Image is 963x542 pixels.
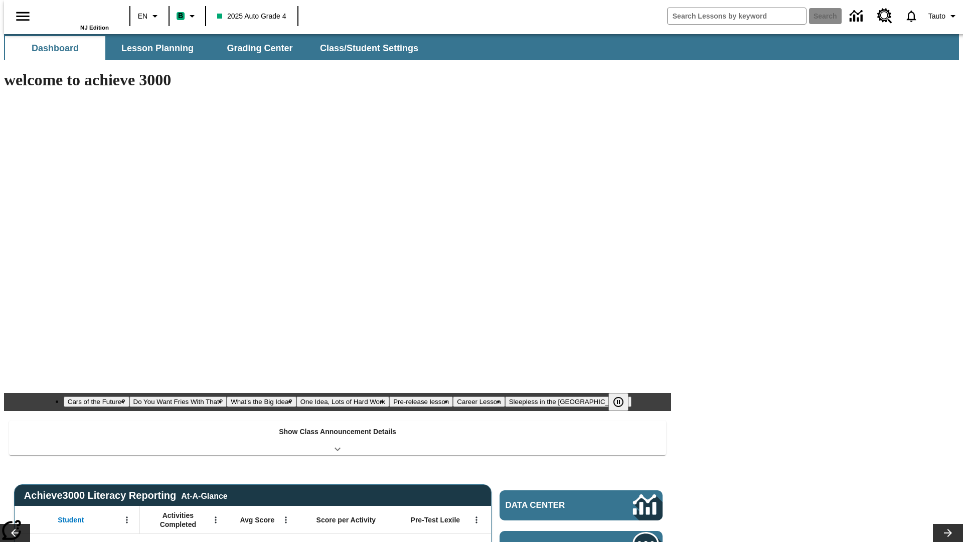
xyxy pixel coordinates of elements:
[506,500,599,510] span: Data Center
[145,511,211,529] span: Activities Completed
[44,4,109,31] div: Home
[240,515,274,524] span: Avg Score
[279,427,396,437] p: Show Class Announcement Details
[316,515,376,524] span: Score per Activity
[173,7,202,25] button: Boost Class color is mint green. Change class color
[411,515,460,524] span: Pre-Test Lexile
[844,3,871,30] a: Data Center
[121,43,194,54] span: Lesson Planning
[210,36,310,60] button: Grading Center
[500,490,663,520] a: Data Center
[208,512,223,527] button: Open Menu
[119,512,134,527] button: Open Menu
[453,396,505,407] button: Slide 6 Career Lesson
[129,396,227,407] button: Slide 2 Do You Want Fries With That?
[871,3,898,30] a: Resource Center, Will open in new tab
[64,396,129,407] button: Slide 1 Cars of the Future?
[8,2,38,31] button: Open side menu
[928,11,945,22] span: Tauto
[80,25,109,31] span: NJ Edition
[608,393,638,411] div: Pause
[227,43,292,54] span: Grading Center
[924,7,963,25] button: Profile/Settings
[5,36,105,60] button: Dashboard
[4,34,959,60] div: SubNavbar
[217,11,286,22] span: 2025 Auto Grade 4
[178,10,183,22] span: B
[4,36,427,60] div: SubNavbar
[389,396,453,407] button: Slide 5 Pre-release lesson
[296,396,389,407] button: Slide 4 One Idea, Lots of Hard Work
[107,36,208,60] button: Lesson Planning
[4,71,671,89] h1: welcome to achieve 3000
[133,7,166,25] button: Language: EN, Select a language
[505,396,632,407] button: Slide 7 Sleepless in the Animal Kingdom
[933,524,963,542] button: Lesson carousel, Next
[181,490,227,501] div: At-A-Glance
[312,36,426,60] button: Class/Student Settings
[668,8,806,24] input: search field
[469,512,484,527] button: Open Menu
[9,421,666,455] div: Show Class Announcement Details
[24,490,228,501] span: Achieve3000 Literacy Reporting
[138,11,147,22] span: EN
[44,5,109,25] a: Home
[227,396,296,407] button: Slide 3 What's the Big Idea?
[278,512,293,527] button: Open Menu
[58,515,84,524] span: Student
[898,3,924,29] a: Notifications
[320,43,418,54] span: Class/Student Settings
[608,393,628,411] button: Pause
[32,43,79,54] span: Dashboard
